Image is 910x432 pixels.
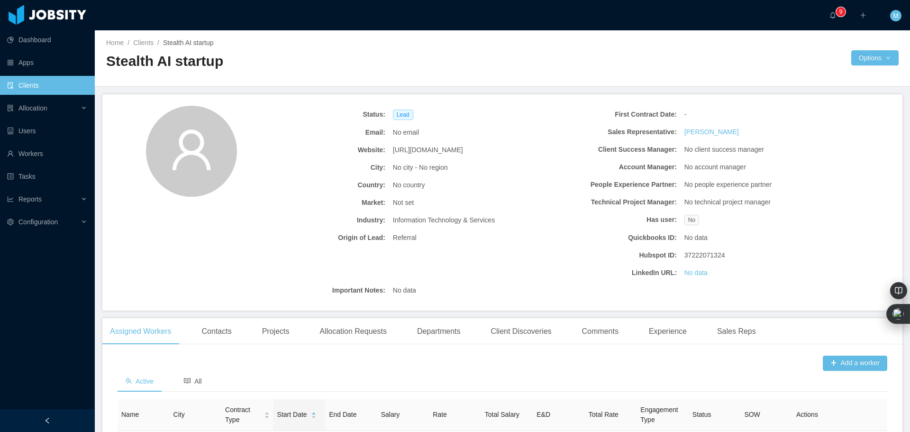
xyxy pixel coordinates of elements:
[538,250,677,260] b: Hubspot ID:
[574,318,626,345] div: Comments
[393,215,495,225] span: Information Technology & Services
[538,197,677,207] b: Technical Project Manager:
[538,162,677,172] b: Account Manager:
[106,39,124,46] a: Home
[247,145,385,155] b: Website:
[538,145,677,155] b: Client Success Manager:
[7,76,87,95] a: icon: auditClients
[194,318,239,345] div: Contacts
[247,198,385,208] b: Market:
[393,285,416,295] span: No data
[381,411,400,418] span: Salary
[329,411,356,418] span: End Date
[839,7,843,17] p: 9
[247,110,385,119] b: Status:
[684,268,708,278] a: No data
[641,318,694,345] div: Experience
[538,215,677,225] b: Has user:
[836,7,846,17] sup: 9
[247,180,385,190] b: Country:
[710,318,764,345] div: Sales Reps
[133,39,154,46] a: Clients
[692,411,711,418] span: Status
[121,411,139,418] span: Name
[393,110,413,120] span: Lead
[589,411,619,418] span: Total Rate
[7,196,14,202] i: icon: line-chart
[393,163,448,173] span: No city - No region
[127,39,129,46] span: /
[684,127,739,137] a: [PERSON_NAME]
[184,377,191,384] i: icon: read
[744,411,760,418] span: SOW
[681,176,827,193] div: No people experience partner
[483,318,559,345] div: Client Discoveries
[7,105,14,111] i: icon: solution
[264,411,269,414] i: icon: caret-up
[393,233,417,243] span: Referral
[537,411,550,418] span: E&D
[393,128,419,138] span: No email
[684,215,699,225] span: No
[247,163,385,173] b: City:
[311,411,317,417] div: Sort
[433,411,447,418] span: Rate
[851,50,899,65] button: Optionsicon: down
[7,30,87,49] a: icon: pie-chartDashboard
[823,356,887,371] button: icon: plusAdd a worker
[255,318,297,345] div: Projects
[184,377,202,385] span: All
[247,128,385,138] b: Email:
[125,377,132,384] i: icon: team
[538,268,677,278] b: LinkedIn URL:
[163,39,214,46] span: Stealth AI startup
[311,411,316,414] i: icon: caret-up
[311,414,316,417] i: icon: caret-down
[125,377,154,385] span: Active
[102,318,179,345] div: Assigned Workers
[681,158,827,176] div: No account manager
[538,127,677,137] b: Sales Representative:
[393,198,414,208] span: Not set
[681,106,827,123] div: -
[18,218,58,226] span: Configuration
[225,405,260,425] span: Contract Type
[860,12,866,18] i: icon: plus
[393,180,425,190] span: No country
[264,414,269,417] i: icon: caret-down
[681,141,827,158] div: No client success manager
[157,39,159,46] span: /
[7,53,87,72] a: icon: appstoreApps
[640,406,678,423] span: Engagement Type
[7,219,14,225] i: icon: setting
[247,215,385,225] b: Industry:
[312,318,394,345] div: Allocation Requests
[7,167,87,186] a: icon: profileTasks
[538,110,677,119] b: First Contract Date:
[247,285,385,295] b: Important Notes:
[681,193,827,211] div: No technical project manager
[7,144,87,163] a: icon: userWorkers
[684,250,725,260] span: 37222071324
[173,411,185,418] span: City
[409,318,468,345] div: Departments
[393,145,463,155] span: [URL][DOMAIN_NAME]
[485,411,519,418] span: Total Salary
[796,411,818,418] span: Actions
[106,52,502,71] h2: Stealth AI startup
[277,410,307,420] span: Start Date
[264,411,270,417] div: Sort
[18,104,47,112] span: Allocation
[684,233,708,243] span: No data
[169,127,214,173] i: icon: user
[829,12,836,18] i: icon: bell
[893,10,899,21] span: M
[7,121,87,140] a: icon: robotUsers
[18,195,42,203] span: Reports
[538,180,677,190] b: People Experience Partner:
[247,233,385,243] b: Origin of Lead:
[538,233,677,243] b: Quickbooks ID:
